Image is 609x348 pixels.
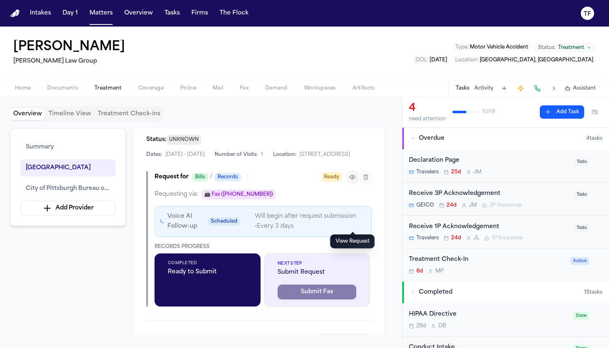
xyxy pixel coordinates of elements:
span: DOL : [416,58,428,63]
h1: [PERSON_NAME] [13,40,125,55]
button: Edit Type: Motor Vehicle Accident [453,43,531,51]
span: Request for [155,173,188,181]
button: Completed15tasks [402,282,609,303]
div: need attention [409,116,446,122]
span: Todo [574,158,589,166]
span: Type : [455,45,469,50]
p: Will begin after request submission • Every 3 days [255,212,366,231]
span: Assistant [573,85,596,92]
button: Tasks [456,85,469,92]
div: View Request [330,234,375,248]
span: Next Step [278,260,356,267]
div: Open task: Receive 3P Acknowledgement [402,183,609,216]
button: Day 1 [59,6,81,21]
span: Todo [574,224,589,232]
span: 10 / 19 [482,109,495,115]
img: Finch Logo [10,10,20,17]
span: / [210,173,213,181]
button: Add Task [540,105,584,119]
button: Make a Call [532,83,543,94]
span: Workspaces [304,85,336,92]
button: The Flock [216,6,252,21]
button: [GEOGRAPHIC_DATA] [20,159,116,177]
span: UNKNOWN [167,135,201,145]
div: Treatment Check-In [409,255,565,265]
span: Travelers [416,235,439,241]
span: D B [438,323,446,329]
span: Done [573,312,589,320]
span: Police [180,85,196,92]
span: 29d [416,323,426,329]
div: HIPAA Directive [409,310,568,319]
button: Intakes [27,6,54,21]
span: 4 task s [586,135,602,142]
div: Open task: Declaration Page [402,149,609,183]
span: Status: [538,44,556,51]
span: Number of Visits: [215,151,258,158]
span: Artifacts [353,85,375,92]
span: Submit Request [278,268,356,277]
span: 24d [451,235,461,241]
span: Coverage [138,85,164,92]
span: Fax [240,85,249,92]
span: Records [214,173,241,181]
span: 1 [261,151,263,158]
span: J M [469,202,477,209]
button: Timeline View [45,108,94,120]
h2: [PERSON_NAME] Law Group [13,56,128,66]
span: J L [474,235,479,241]
div: Open task: HIPAA Directive [402,303,609,336]
span: GEICO [416,202,434,209]
button: Change status from Treatment [534,43,596,53]
button: Overview [10,108,45,120]
span: Demand [265,85,288,92]
span: Todo [574,191,589,199]
span: Ready [321,172,342,182]
button: Tasks [161,6,183,21]
button: Edit matter name [13,40,125,55]
span: Completed [419,288,452,297]
button: Hide completed tasks (⌘⇧H) [587,105,602,119]
span: Motor Vehicle Accident [470,45,528,50]
div: Declaration Page [409,156,569,165]
p: Voice AI Follow-up [167,212,204,231]
button: Edit fax number [202,190,275,200]
span: M P [435,268,444,275]
div: Open task: Treatment Check-In [402,248,609,281]
span: 24d [447,202,457,209]
button: Add Provider [20,201,116,216]
div: 4 [409,102,446,115]
span: Treatment [94,85,122,92]
button: City of Pittsburgh Bureau of Emergency Medical Services [20,180,116,197]
span: Home [15,85,31,92]
span: [STREET_ADDRESS] [300,151,350,158]
span: Location : [455,58,479,63]
span: J M [474,169,481,175]
div: Receive 1P Acknowledgement [409,222,569,232]
span: Overdue [419,134,445,143]
button: Summary [20,139,116,156]
span: 3P Insurance [489,202,521,209]
button: Submit Fax [278,285,356,299]
span: Documents [47,85,78,92]
span: Treatment [558,44,584,51]
button: Edit Location: Pittsburgh, PA [453,56,596,64]
button: Create Immediate Task [515,83,527,94]
button: Firms [188,6,211,21]
span: 25d [451,169,461,175]
span: [DATE] [430,58,447,63]
button: Matters [86,6,116,21]
button: Treatment Check-ins [94,108,164,120]
span: 15 task s [584,289,602,296]
a: Overview [121,6,156,21]
span: Scheduled [208,217,241,226]
button: Assistant [565,85,596,92]
div: Receive 3P Acknowledgement [409,189,569,199]
div: Open task: Receive 1P Acknowledgement [402,216,609,249]
span: Records Progress [155,244,210,249]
